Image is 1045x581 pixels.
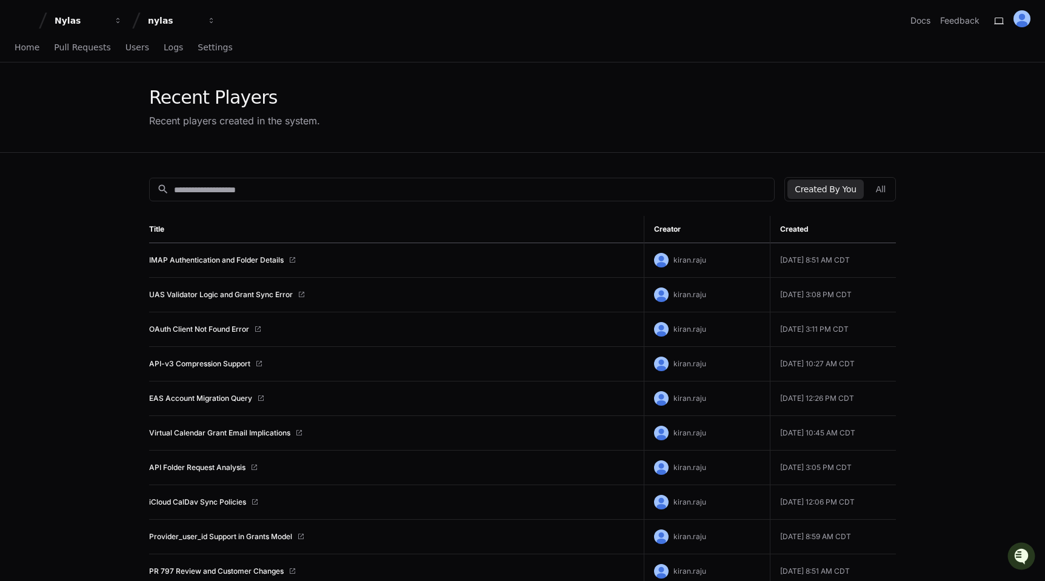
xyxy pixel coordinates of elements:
[673,463,706,472] span: kiran.raju
[644,216,770,243] th: Creator
[41,90,199,102] div: Start new chat
[149,463,245,472] a: API Folder Request Analysis
[149,87,320,109] div: Recent Players
[149,566,284,576] a: PR 797 Review and Customer Changes
[673,532,706,541] span: kiran.raju
[12,90,34,112] img: 1756235613930-3d25f9e4-fa56-45dd-b3ad-e072dfbd1548
[654,391,669,406] img: ALV-UjXdkCaxG7Ha6Z-zDHMTEPqXMlNFMnpHuOo2CVUViR2iaDDte_9HYgjrRZ0zHLyLySWwoP3Esd7mb4Ah-olhw-DLkFEvG...
[770,485,896,520] td: [DATE] 12:06 PM CDT
[149,497,246,507] a: iCloud CalDav Sync Policies
[149,290,293,300] a: UAS Validator Logic and Grant Sync Error
[164,34,183,62] a: Logs
[149,532,292,542] a: Provider_user_id Support in Grants Model
[673,566,706,576] span: kiran.raju
[770,216,896,243] th: Created
[1013,10,1030,27] img: ALV-UjXdkCaxG7Ha6Z-zDHMTEPqXMlNFMnpHuOo2CVUViR2iaDDte_9HYgjrRZ0zHLyLySWwoP3Esd7mb4Ah-olhw-DLkFEvG...
[654,253,669,267] img: ALV-UjXdkCaxG7Ha6Z-zDHMTEPqXMlNFMnpHuOo2CVUViR2iaDDte_9HYgjrRZ0zHLyLySWwoP3Esd7mb4Ah-olhw-DLkFEvG...
[157,183,169,195] mat-icon: search
[654,495,669,509] img: ALV-UjXdkCaxG7Ha6Z-zDHMTEPqXMlNFMnpHuOo2CVUViR2iaDDte_9HYgjrRZ0zHLyLySWwoP3Esd7mb4Ah-olhw-DLkFEvG...
[149,394,252,403] a: EAS Account Migration Query
[164,44,183,51] span: Logs
[654,529,669,544] img: ALV-UjXdkCaxG7Ha6Z-zDHMTEPqXMlNFMnpHuOo2CVUViR2iaDDte_9HYgjrRZ0zHLyLySWwoP3Esd7mb4Ah-olhw-DLkFEvG...
[12,12,36,36] img: PlayerZero
[770,416,896,451] td: [DATE] 10:45 AM CDT
[149,359,250,369] a: API-v3 Compression Support
[654,426,669,440] img: ALV-UjXdkCaxG7Ha6Z-zDHMTEPqXMlNFMnpHuOo2CVUViR2iaDDte_9HYgjrRZ0zHLyLySWwoP3Esd7mb4Ah-olhw-DLkFEvG...
[148,15,200,27] div: nylas
[673,394,706,403] span: kiran.raju
[770,451,896,485] td: [DATE] 3:05 PM CDT
[143,10,221,32] button: nylas
[787,180,863,199] button: Created By You
[910,15,930,27] a: Docs
[198,34,232,62] a: Settings
[770,312,896,347] td: [DATE] 3:11 PM CDT
[770,347,896,381] td: [DATE] 10:27 AM CDT
[673,497,706,506] span: kiran.raju
[673,324,706,334] span: kiran.raju
[673,359,706,368] span: kiran.raju
[149,428,290,438] a: Virtual Calendar Grant Email Implications
[940,15,980,27] button: Feedback
[54,44,110,51] span: Pull Requests
[149,255,284,265] a: IMAP Authentication and Folder Details
[654,287,669,302] img: ALV-UjXdkCaxG7Ha6Z-zDHMTEPqXMlNFMnpHuOo2CVUViR2iaDDte_9HYgjrRZ0zHLyLySWwoP3Esd7mb4Ah-olhw-DLkFEvG...
[770,243,896,278] td: [DATE] 8:51 AM CDT
[85,127,147,136] a: Powered byPylon
[50,10,127,32] button: Nylas
[149,113,320,128] div: Recent players created in the system.
[41,102,153,112] div: We're available if you need us!
[654,460,669,475] img: ALV-UjXdkCaxG7Ha6Z-zDHMTEPqXMlNFMnpHuOo2CVUViR2iaDDte_9HYgjrRZ0zHLyLySWwoP3Esd7mb4Ah-olhw-DLkFEvG...
[206,94,221,109] button: Start new chat
[673,428,706,437] span: kiran.raju
[121,127,147,136] span: Pylon
[125,44,149,51] span: Users
[770,381,896,416] td: [DATE] 12:26 PM CDT
[654,564,669,579] img: ALV-UjXdkCaxG7Ha6Z-zDHMTEPqXMlNFMnpHuOo2CVUViR2iaDDte_9HYgjrRZ0zHLyLySWwoP3Esd7mb4Ah-olhw-DLkFEvG...
[55,15,107,27] div: Nylas
[869,180,893,199] button: All
[770,278,896,312] td: [DATE] 3:08 PM CDT
[125,34,149,62] a: Users
[770,520,896,554] td: [DATE] 8:59 AM CDT
[149,216,644,243] th: Title
[149,324,249,334] a: OAuth Client Not Found Error
[15,44,39,51] span: Home
[654,322,669,337] img: ALV-UjXdkCaxG7Ha6Z-zDHMTEPqXMlNFMnpHuOo2CVUViR2iaDDte_9HYgjrRZ0zHLyLySWwoP3Esd7mb4Ah-olhw-DLkFEvG...
[198,44,232,51] span: Settings
[54,34,110,62] a: Pull Requests
[673,290,706,299] span: kiran.raju
[654,357,669,371] img: ALV-UjXdkCaxG7Ha6Z-zDHMTEPqXMlNFMnpHuOo2CVUViR2iaDDte_9HYgjrRZ0zHLyLySWwoP3Esd7mb4Ah-olhw-DLkFEvG...
[12,49,221,68] div: Welcome
[1006,541,1039,574] iframe: Open customer support
[15,34,39,62] a: Home
[673,255,706,264] span: kiran.raju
